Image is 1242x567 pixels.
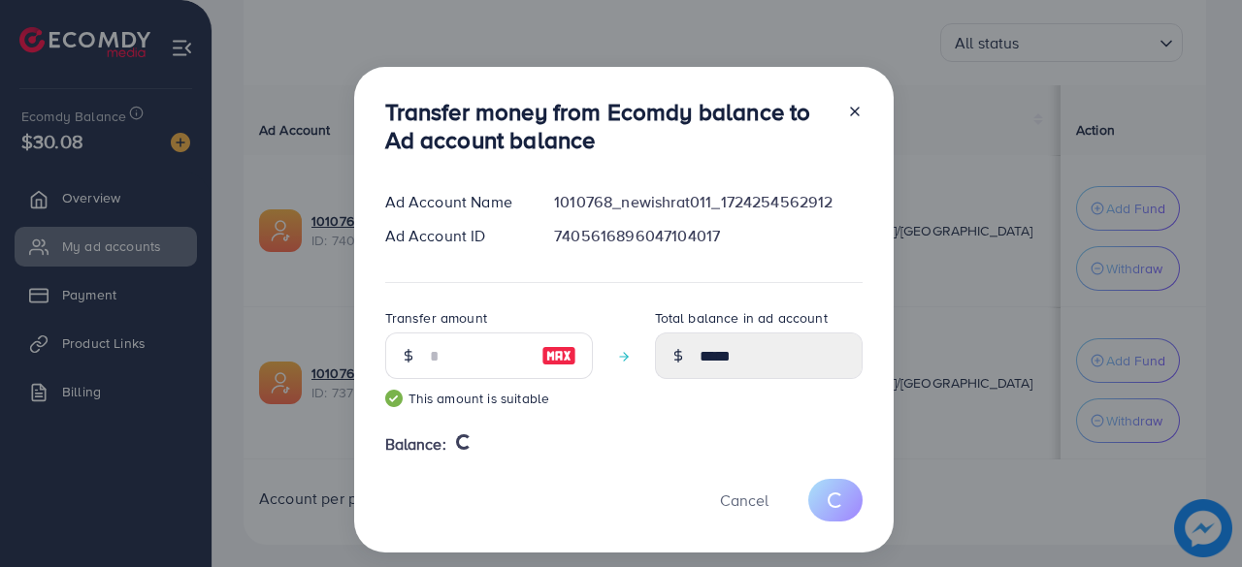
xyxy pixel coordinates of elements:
div: Ad Account Name [370,191,539,213]
div: Ad Account ID [370,225,539,247]
span: Balance: [385,433,446,456]
button: Cancel [696,479,793,520]
img: image [541,344,576,367]
label: Total balance in ad account [655,308,828,328]
span: Cancel [720,489,768,511]
label: Transfer amount [385,308,487,328]
h3: Transfer money from Ecomdy balance to Ad account balance [385,98,832,154]
div: 1010768_newishrat011_1724254562912 [539,191,877,213]
small: This amount is suitable [385,389,593,408]
img: guide [385,390,403,407]
div: 7405616896047104017 [539,225,877,247]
